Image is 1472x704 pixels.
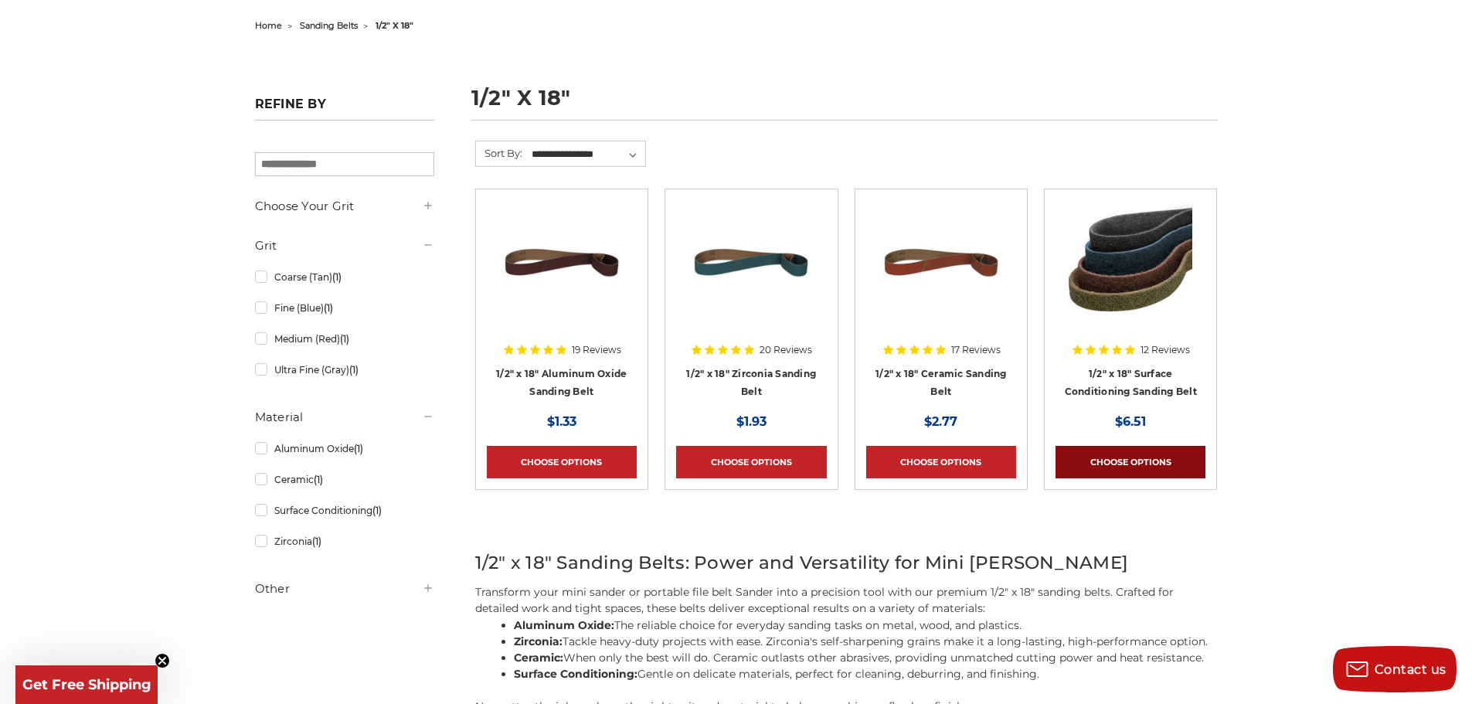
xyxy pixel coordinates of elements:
[354,443,363,454] span: (1)
[760,345,812,355] span: 20 Reviews
[255,356,434,383] a: Ultra Fine (Gray)
[300,20,358,31] a: sanding belts
[529,143,646,166] select: Sort By:
[866,200,1016,350] a: 1/2" x 18" Ceramic File Belt
[340,333,349,345] span: (1)
[155,653,170,668] button: Close teaser
[1141,345,1190,355] span: 12 Reviews
[689,200,813,324] img: 1/2" x 18" Zirconia File Belt
[866,446,1016,478] a: Choose Options
[547,414,576,429] span: $1.33
[1333,646,1457,692] button: Contact us
[475,549,1218,576] h2: 1/2" x 18" Sanding Belts: Power and Versatility for Mini [PERSON_NAME]
[676,200,826,350] a: 1/2" x 18" Zirconia File Belt
[255,435,434,462] a: Aluminum Oxide
[376,20,413,31] span: 1/2" x 18"
[1065,368,1197,397] a: 1/2" x 18" Surface Conditioning Sanding Belt
[572,345,621,355] span: 19 Reviews
[676,446,826,478] a: Choose Options
[686,368,816,397] a: 1/2" x 18" Zirconia Sanding Belt
[1069,200,1192,324] img: Surface Conditioning Sanding Belts
[476,141,522,165] label: Sort By:
[487,200,637,350] a: 1/2" x 18" Aluminum Oxide File Belt
[1056,200,1205,350] a: Surface Conditioning Sanding Belts
[1115,414,1146,429] span: $6.51
[514,634,563,648] strong: Zirconia:
[255,20,282,31] a: home
[514,618,614,632] strong: Aluminum Oxide:
[312,536,321,547] span: (1)
[514,650,1218,666] li: When only the best will do. Ceramic outlasts other abrasives, providing unmatched cutting power a...
[514,666,1218,682] li: Gentle on delicate materials, perfect for cleaning, deburring, and finishing.
[255,528,434,555] a: Zirconia
[496,368,627,397] a: 1/2" x 18" Aluminum Oxide Sanding Belt
[1056,446,1205,478] a: Choose Options
[255,408,434,427] h5: Material
[255,294,434,321] a: Fine (Blue)
[514,651,563,665] strong: Ceramic:
[875,368,1007,397] a: 1/2" x 18" Ceramic Sanding Belt
[255,580,434,598] h5: Other
[514,667,637,681] strong: Surface Conditioning:
[514,617,1218,634] li: The reliable choice for everyday sanding tasks on metal, wood, and plastics.
[471,87,1218,121] h1: 1/2" x 18"
[22,676,151,693] span: Get Free Shipping
[951,345,1001,355] span: 17 Reviews
[879,200,1003,324] img: 1/2" x 18" Ceramic File Belt
[255,497,434,524] a: Surface Conditioning
[924,414,957,429] span: $2.77
[736,414,767,429] span: $1.93
[514,634,1218,650] li: Tackle heavy-duty projects with ease. Zirconia's self-sharpening grains make it a long-lasting, h...
[475,584,1218,617] p: Transform your mini sander or portable file belt Sander into a precision tool with our premium 1/...
[332,271,342,283] span: (1)
[500,200,624,324] img: 1/2" x 18" Aluminum Oxide File Belt
[255,97,434,121] h5: Refine by
[255,236,434,255] h5: Grit
[349,364,359,376] span: (1)
[255,466,434,493] a: Ceramic
[1375,662,1447,677] span: Contact us
[255,197,434,216] h5: Choose Your Grit
[15,665,158,704] div: Get Free ShippingClose teaser
[324,302,333,314] span: (1)
[255,264,434,291] a: Coarse (Tan)
[487,446,637,478] a: Choose Options
[372,505,382,516] span: (1)
[314,474,323,485] span: (1)
[255,325,434,352] a: Medium (Red)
